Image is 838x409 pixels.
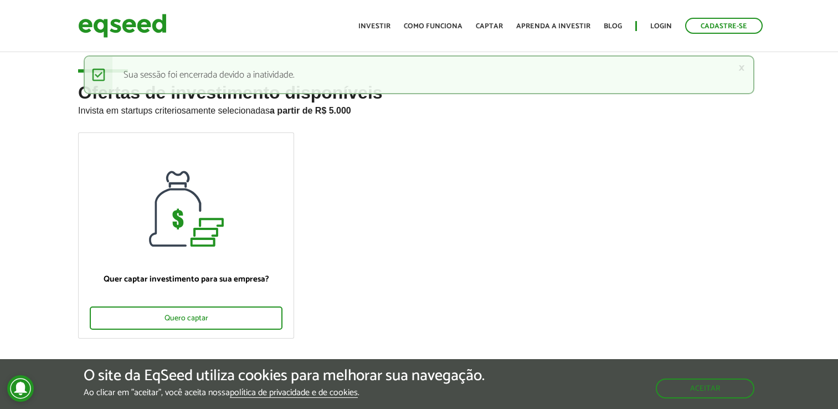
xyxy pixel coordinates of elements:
[78,11,167,40] img: EqSeed
[476,23,503,30] a: Captar
[78,132,294,339] a: Quer captar investimento para sua empresa? Quero captar
[358,23,390,30] a: Investir
[78,103,760,116] p: Invista em startups criteriosamente selecionadas
[656,379,754,398] button: Aceitar
[685,18,763,34] a: Cadastre-se
[404,23,462,30] a: Como funciona
[84,387,485,398] p: Ao clicar em "aceitar", você aceita nossa .
[78,83,760,132] h2: Ofertas de investimento disponíveis
[90,306,282,330] div: Quero captar
[516,23,590,30] a: Aprenda a investir
[604,23,622,30] a: Blog
[84,367,485,385] h5: O site da EqSeed utiliza cookies para melhorar sua navegação.
[230,388,358,398] a: política de privacidade e de cookies
[90,274,282,284] p: Quer captar investimento para sua empresa?
[84,55,754,94] div: Sua sessão foi encerrada devido a inatividade.
[270,106,351,115] strong: a partir de R$ 5.000
[738,62,745,74] a: ×
[650,23,672,30] a: Login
